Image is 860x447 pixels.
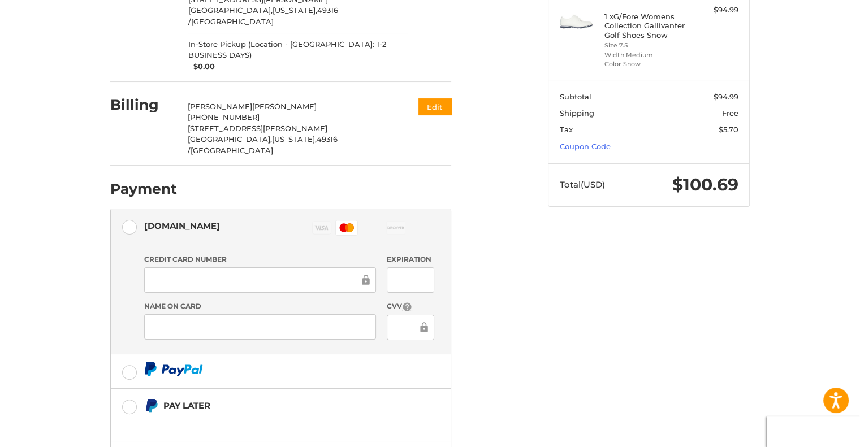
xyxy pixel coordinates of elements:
label: Name on Card [144,301,376,311]
span: [PHONE_NUMBER] [188,112,260,121]
span: [PERSON_NAME] [188,102,252,111]
span: [US_STATE], [273,6,317,15]
div: [DOMAIN_NAME] [144,216,220,235]
div: Pay Later [163,396,380,415]
span: Tax [560,125,573,134]
span: Shipping [560,109,594,118]
span: $5.70 [719,125,738,134]
span: [US_STATE], [272,134,317,144]
label: Expiration [387,254,434,264]
img: Pay Later icon [144,398,158,413]
span: Subtotal [560,92,591,101]
span: [PERSON_NAME] [252,102,317,111]
h4: 1 x G/Fore Womens Collection Gallivanter Golf Shoes Snow [604,12,691,40]
li: Width Medium [604,50,691,60]
li: Size 7.5 [604,41,691,50]
label: CVV [387,301,434,312]
span: [STREET_ADDRESS][PERSON_NAME] [188,124,327,133]
img: PayPal icon [144,362,203,376]
span: In-Store Pickup (Location - [GEOGRAPHIC_DATA]: 1-2 BUSINESS DAYS) [188,39,408,61]
iframe: PayPal Message 1 [144,418,381,427]
iframe: Google Customer Reviews [767,416,860,447]
span: [GEOGRAPHIC_DATA] [191,17,274,26]
span: [GEOGRAPHIC_DATA] [191,146,273,155]
span: Total (USD) [560,179,605,190]
span: 49316 / [188,6,338,26]
label: Credit Card Number [144,254,376,264]
div: $94.99 [694,5,738,16]
span: [GEOGRAPHIC_DATA], [188,134,272,144]
span: $0.00 [188,61,215,72]
span: $100.69 [672,174,738,195]
span: 49316 / [188,134,338,155]
span: [GEOGRAPHIC_DATA], [188,6,273,15]
span: Free [722,109,738,118]
h2: Payment [110,180,177,198]
span: $94.99 [714,92,738,101]
h2: Billing [110,96,176,114]
button: Edit [418,98,451,115]
a: Coupon Code [560,142,611,151]
li: Color Snow [604,59,691,69]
